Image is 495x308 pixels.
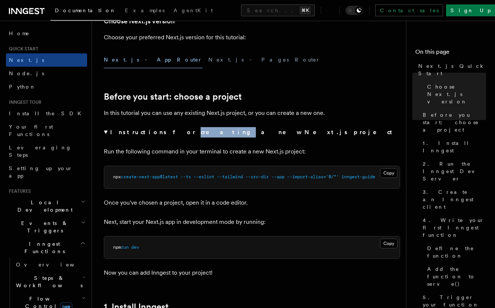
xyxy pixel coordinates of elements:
span: 1. Install Inngest [423,139,486,154]
a: 1. Install Inngest [420,136,486,157]
a: Add the function to serve() [424,262,486,291]
a: 2. Run the Inngest Dev Server [420,157,486,185]
span: Events & Triggers [6,219,81,234]
a: Examples [121,2,169,20]
span: Overview [16,262,92,268]
span: --import-alias= [287,174,326,179]
a: Next.js [6,53,87,67]
span: --eslint [194,174,214,179]
span: Setting up your app [9,165,73,179]
span: 4. Write your first Inngest function [423,216,486,239]
span: run [121,245,129,250]
button: Next.js - Pages Router [208,52,320,68]
span: --src-dir [245,174,269,179]
span: Home [9,30,30,37]
span: --tailwind [217,174,243,179]
a: Setting up your app [6,162,87,182]
span: --ts [181,174,191,179]
a: Documentation [50,2,121,21]
button: Local Development [6,196,87,216]
a: AgentKit [169,2,217,20]
h4: On this page [415,47,486,59]
span: Define the function [427,245,486,259]
span: Node.js [9,70,44,76]
a: Before you start: choose a project [420,108,486,136]
span: Inngest Functions [6,240,80,255]
a: Install the SDK [6,107,87,120]
p: Next, start your Next.js app in development mode by running: [104,217,400,227]
button: Next.js - App Router [104,52,202,68]
a: Home [6,27,87,40]
span: inngest-guide [341,174,375,179]
span: 2. Run the Inngest Dev Server [423,160,486,182]
summary: Instructions for creating a new Next.js project [104,127,400,138]
span: '@/*' [326,174,339,179]
p: Now you can add Inngest to your project! [104,268,400,278]
span: Examples [125,7,165,13]
button: Search...⌘K [241,4,315,16]
a: Your first Functions [6,120,87,141]
span: Quick start [6,46,38,52]
span: dev [131,245,139,250]
p: Once you've chosen a project, open it in a code editor. [104,198,400,208]
button: Steps & Workflows [13,271,87,292]
a: Contact sales [375,4,443,16]
span: npm [113,245,121,250]
span: AgentKit [174,7,213,13]
button: Events & Triggers [6,216,87,237]
a: Node.js [6,67,87,80]
span: Python [9,84,36,90]
span: Features [6,188,31,194]
p: Choose your preferred Next.js version for this tutorial: [104,32,400,43]
a: Python [6,80,87,93]
button: Copy [380,168,397,178]
span: Next.js [9,57,44,63]
span: Documentation [55,7,116,13]
span: Add the function to serve() [427,265,486,288]
span: --app [271,174,284,179]
strong: Instructions for creating a new Next.js project [110,129,395,136]
span: Steps & Workflows [13,274,83,289]
button: Toggle dark mode [346,6,363,15]
button: Copy [380,239,397,248]
span: Choose Next.js version [427,83,486,105]
a: Choose Next.js version [104,16,175,26]
span: Before you start: choose a project [423,111,486,133]
a: Sign Up [446,4,495,16]
a: Define the function [424,242,486,262]
p: In this tutorial you can use any existing Next.js project, or you can create a new one. [104,108,400,118]
span: 3. Create an Inngest client [423,188,486,211]
span: Next.js Quick Start [418,62,486,77]
a: Before you start: choose a project [104,92,242,102]
a: Overview [13,258,87,271]
span: Leveraging Steps [9,145,72,158]
a: 3. Create an Inngest client [420,185,486,213]
button: Inngest Functions [6,237,87,258]
a: 4. Write your first Inngest function [420,213,486,242]
span: Inngest tour [6,99,42,105]
p: Run the following command in your terminal to create a new Next.js project: [104,146,400,157]
a: Next.js Quick Start [415,59,486,80]
span: npx [113,174,121,179]
span: Your first Functions [9,124,53,137]
span: Local Development [6,199,81,213]
span: create-next-app@latest [121,174,178,179]
a: Leveraging Steps [6,141,87,162]
a: Choose Next.js version [424,80,486,108]
kbd: ⌘K [300,7,310,14]
span: Install the SDK [9,110,86,116]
